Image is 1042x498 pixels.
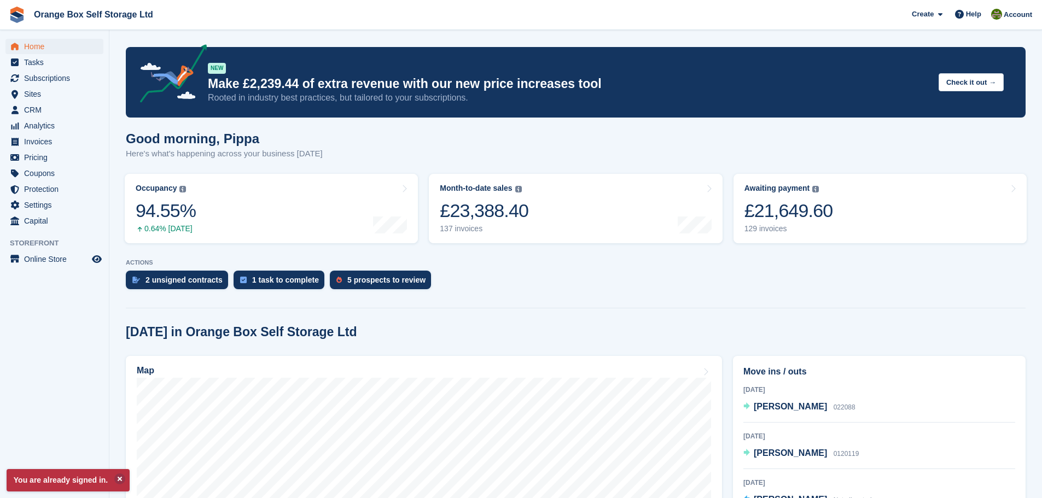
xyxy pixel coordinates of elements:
[743,431,1015,441] div: [DATE]
[5,213,103,229] a: menu
[136,224,196,233] div: 0.64% [DATE]
[125,174,418,243] a: Occupancy 94.55% 0.64% [DATE]
[24,39,90,54] span: Home
[24,134,90,149] span: Invoices
[743,478,1015,488] div: [DATE]
[136,200,196,222] div: 94.55%
[24,150,90,165] span: Pricing
[240,277,247,283] img: task-75834270c22a3079a89374b754ae025e5fb1db73e45f91037f5363f120a921f8.svg
[5,197,103,213] a: menu
[24,71,90,86] span: Subscriptions
[24,197,90,213] span: Settings
[440,224,528,233] div: 137 invoices
[5,181,103,197] a: menu
[743,400,855,414] a: [PERSON_NAME] 022088
[252,276,319,284] div: 1 task to complete
[132,277,140,283] img: contract_signature_icon-13c848040528278c33f63329250d36e43548de30e8caae1d1a13099fd9432cc5.svg
[90,253,103,266] a: Preview store
[5,251,103,267] a: menu
[24,55,90,70] span: Tasks
[5,118,103,133] a: menu
[912,9,934,20] span: Create
[208,92,930,104] p: Rooted in industry best practices, but tailored to your subscriptions.
[30,5,158,24] a: Orange Box Self Storage Ltd
[812,186,819,192] img: icon-info-grey-7440780725fd019a000dd9b08b2336e03edf1995a4989e88bcd33f0948082b44.svg
[5,39,103,54] a: menu
[7,469,130,491] p: You are already signed in.
[137,366,154,376] h2: Map
[966,9,981,20] span: Help
[834,450,859,458] span: 0120119
[5,55,103,70] a: menu
[24,118,90,133] span: Analytics
[440,184,512,193] div: Month-to-date sales
[145,276,223,284] div: 2 unsigned contracts
[126,148,323,160] p: Here's what's happening across your business [DATE]
[515,186,522,192] img: icon-info-grey-7440780725fd019a000dd9b08b2336e03edf1995a4989e88bcd33f0948082b44.svg
[208,63,226,74] div: NEW
[24,86,90,102] span: Sites
[744,200,833,222] div: £21,649.60
[234,271,330,295] a: 1 task to complete
[991,9,1002,20] img: Pippa White
[24,102,90,118] span: CRM
[754,402,827,411] span: [PERSON_NAME]
[126,131,323,146] h1: Good morning, Pippa
[24,181,90,197] span: Protection
[5,71,103,86] a: menu
[336,277,342,283] img: prospect-51fa495bee0391a8d652442698ab0144808aea92771e9ea1ae160a38d050c398.svg
[179,186,186,192] img: icon-info-grey-7440780725fd019a000dd9b08b2336e03edf1995a4989e88bcd33f0948082b44.svg
[743,365,1015,378] h2: Move ins / outs
[440,200,528,222] div: £23,388.40
[744,224,833,233] div: 129 invoices
[834,403,855,411] span: 022088
[126,259,1026,266] p: ACTIONS
[24,213,90,229] span: Capital
[347,276,426,284] div: 5 prospects to review
[939,73,1004,91] button: Check it out →
[5,86,103,102] a: menu
[743,385,1015,395] div: [DATE]
[136,184,177,193] div: Occupancy
[131,44,207,107] img: price-adjustments-announcement-icon-8257ccfd72463d97f412b2fc003d46551f7dbcb40ab6d574587a9cd5c0d94...
[744,184,810,193] div: Awaiting payment
[330,271,436,295] a: 5 prospects to review
[734,174,1027,243] a: Awaiting payment £21,649.60 129 invoices
[9,7,25,23] img: stora-icon-8386f47178a22dfd0bd8f6a31ec36ba5ce8667c1dd55bd0f319d3a0aa187defe.svg
[5,102,103,118] a: menu
[208,76,930,92] p: Make £2,239.44 of extra revenue with our new price increases tool
[24,166,90,181] span: Coupons
[5,166,103,181] a: menu
[126,271,234,295] a: 2 unsigned contracts
[5,150,103,165] a: menu
[5,134,103,149] a: menu
[1004,9,1032,20] span: Account
[754,448,827,458] span: [PERSON_NAME]
[743,447,859,461] a: [PERSON_NAME] 0120119
[126,325,357,339] h2: [DATE] in Orange Box Self Storage Ltd
[429,174,722,243] a: Month-to-date sales £23,388.40 137 invoices
[10,238,109,249] span: Storefront
[24,251,90,267] span: Online Store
